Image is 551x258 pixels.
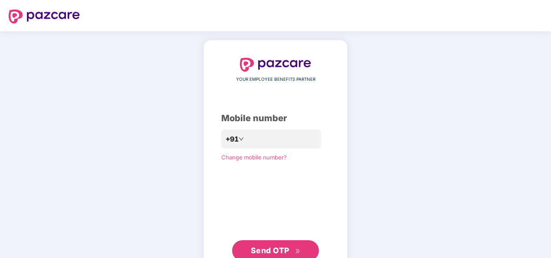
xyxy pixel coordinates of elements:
img: logo [9,10,80,23]
span: Send OTP [251,246,289,255]
div: Mobile number [221,112,330,125]
span: YOUR EMPLOYEE BENEFITS PARTNER [236,76,315,83]
span: +91 [226,134,239,145]
span: down [239,136,244,142]
img: logo [240,58,311,72]
span: double-right [295,248,301,254]
a: Change mobile number? [221,154,287,161]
